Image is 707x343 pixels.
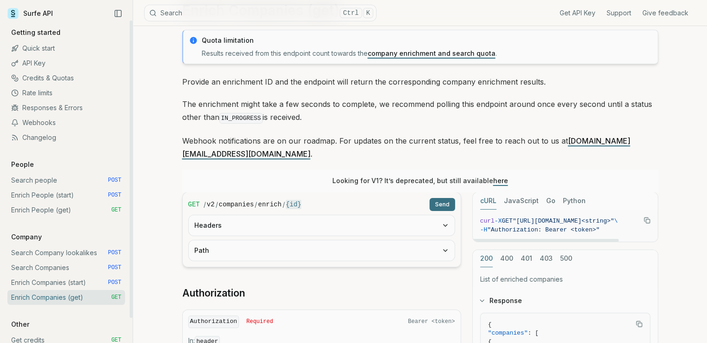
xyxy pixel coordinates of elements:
span: Required [246,318,273,325]
button: SearchCtrlK [144,5,377,21]
p: Other [7,320,33,329]
p: Quota limitation [202,36,652,45]
span: : [ [528,330,538,336]
code: enrich [258,200,281,209]
button: Copy Text [632,317,646,331]
span: Bearer <token> [408,318,455,325]
span: / [204,200,206,209]
button: 400 [500,250,513,267]
button: Go [546,192,555,210]
button: Headers [189,215,455,236]
button: Response [473,289,658,313]
a: Search Company lookalikes POST [7,245,125,260]
span: POST [108,191,121,199]
button: cURL [480,192,496,210]
kbd: K [363,8,373,18]
code: companies [219,200,254,209]
a: Give feedback [642,8,688,18]
button: 401 [521,250,532,267]
button: Send [429,198,455,211]
span: GET [188,200,200,209]
code: Authorization [188,316,239,328]
span: { [488,321,492,328]
button: Python [563,192,586,210]
a: Rate limits [7,86,125,100]
code: {id} [286,200,302,209]
a: Authorization [182,287,245,300]
a: Changelog [7,130,125,145]
a: Search people POST [7,173,125,188]
span: GET [502,218,512,224]
span: "[URL][DOMAIN_NAME]<string>" [513,218,614,224]
p: List of enriched companies [480,275,650,284]
span: GET [111,294,121,301]
code: v2 [207,200,215,209]
button: 403 [540,250,553,267]
a: Support [607,8,631,18]
span: GET [111,206,121,214]
p: Provide an enrichment ID and the endpoint will return the corresponding company enrichment results. [182,75,658,88]
button: Path [189,240,455,261]
p: Results received from this endpoint count towards the . [202,49,652,58]
span: POST [108,264,121,271]
span: -X [495,218,502,224]
p: The enrichment might take a few seconds to complete, we recommend polling this endpoint around on... [182,98,658,125]
a: Enrich People (get) GET [7,203,125,218]
a: here [493,177,508,185]
button: 200 [480,250,493,267]
kbd: Ctrl [340,8,362,18]
span: "Authorization: Bearer <token>" [487,226,600,233]
span: curl [480,218,495,224]
a: Enrich People (start) POST [7,188,125,203]
button: Copy Text [640,213,654,227]
a: Webhooks [7,115,125,130]
a: Enrich Companies (start) POST [7,275,125,290]
button: 500 [560,250,572,267]
a: Responses & Errors [7,100,125,115]
a: API Key [7,56,125,71]
a: Surfe API [7,7,53,20]
a: Quick start [7,41,125,56]
span: / [255,200,257,209]
span: / [216,200,218,209]
a: company enrichment and search quota [368,49,496,57]
span: POST [108,177,121,184]
span: \ [614,218,618,224]
p: Looking for V1? It’s deprecated, but still available [332,176,508,185]
button: Collapse Sidebar [111,7,125,20]
a: Enrich Companies (get) GET [7,290,125,305]
p: People [7,160,38,169]
p: Getting started [7,28,64,37]
span: POST [108,279,121,286]
a: Credits & Quotas [7,71,125,86]
a: Search Companies POST [7,260,125,275]
p: Webhook notifications are on our roadmap. For updates on the current status, feel free to reach o... [182,134,658,160]
span: / [283,200,285,209]
span: -H [480,226,488,233]
span: POST [108,249,121,257]
a: Get API Key [560,8,595,18]
span: "companies" [488,330,528,336]
code: IN_PROGRESS [219,113,263,124]
button: JavaScript [504,192,539,210]
p: Company [7,232,46,242]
